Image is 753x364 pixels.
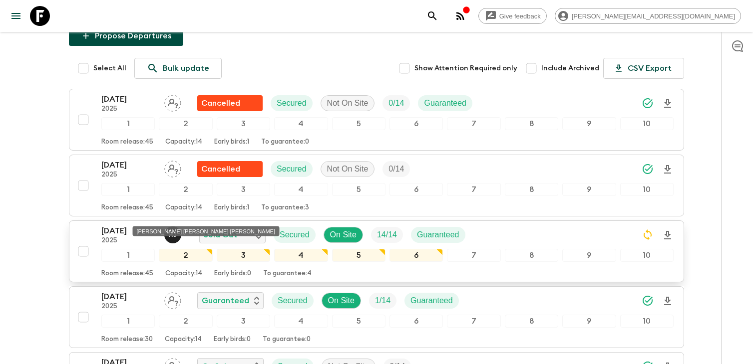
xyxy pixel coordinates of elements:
[642,97,654,109] svg: Synced Successfully
[165,204,202,212] p: Capacity: 14
[332,117,385,130] div: 5
[202,295,249,307] p: Guaranteed
[505,183,558,196] div: 8
[101,117,155,130] div: 1
[165,336,202,344] p: Capacity: 14
[324,227,363,243] div: On Site
[274,315,328,328] div: 4
[505,117,558,130] div: 8
[101,204,153,212] p: Room release: 45
[369,293,396,309] div: Trip Fill
[389,183,443,196] div: 6
[410,295,453,307] p: Guaranteed
[101,138,153,146] p: Room release: 45
[214,270,251,278] p: Early birds: 0
[101,171,156,179] p: 2025
[201,97,240,109] p: Cancelled
[642,295,654,307] svg: Synced Successfully
[541,63,599,73] span: Include Archived
[163,62,209,74] p: Bulk update
[505,249,558,262] div: 8
[101,183,155,196] div: 1
[388,97,404,109] p: 0 / 14
[6,6,26,26] button: menu
[271,95,313,111] div: Secured
[164,98,181,106] span: Assign pack leader
[69,89,684,151] button: [DATE]2025Assign pack leaderFlash Pack cancellationSecuredNot On SiteTrip FillGuaranteed123456789...
[277,97,307,109] p: Secured
[197,95,263,111] div: Flash Pack cancellation
[562,183,616,196] div: 9
[69,26,183,46] button: Propose Departures
[327,97,369,109] p: Not On Site
[164,295,181,303] span: Assign pack leader
[424,97,466,109] p: Guaranteed
[101,237,156,245] p: 2025
[327,163,369,175] p: Not On Site
[566,12,741,20] span: [PERSON_NAME][EMAIL_ADDRESS][DOMAIN_NAME]
[263,336,311,344] p: To guarantee: 0
[101,270,153,278] p: Room release: 45
[214,138,249,146] p: Early birds: 1
[447,249,500,262] div: 7
[134,58,222,79] a: Bulk update
[562,315,616,328] div: 9
[321,95,375,111] div: Not On Site
[159,117,212,130] div: 2
[101,315,155,328] div: 1
[101,105,156,113] p: 2025
[620,117,674,130] div: 10
[101,249,155,262] div: 1
[330,229,357,241] p: On Site
[101,336,153,344] p: Room release: 30
[389,117,443,130] div: 6
[377,229,397,241] p: 14 / 14
[133,226,280,236] div: [PERSON_NAME] [PERSON_NAME] [PERSON_NAME]
[662,229,674,241] svg: Download Onboarding
[505,315,558,328] div: 8
[620,249,674,262] div: 10
[642,229,654,241] svg: Sync Required - Changes detected
[620,315,674,328] div: 10
[101,225,156,237] p: [DATE]
[159,315,212,328] div: 2
[642,163,654,175] svg: Synced Successfully
[101,93,156,105] p: [DATE]
[414,63,517,73] span: Show Attention Required only
[322,293,361,309] div: On Site
[165,270,202,278] p: Capacity: 14
[662,295,674,307] svg: Download Onboarding
[159,183,212,196] div: 2
[332,315,385,328] div: 5
[328,295,355,307] p: On Site
[417,229,459,241] p: Guaranteed
[447,315,500,328] div: 7
[382,95,410,111] div: Trip Fill
[69,155,684,216] button: [DATE]2025Assign pack leaderFlash Pack cancellationSecuredNot On SiteTrip Fill12345678910Room rel...
[217,315,270,328] div: 3
[562,249,616,262] div: 9
[101,159,156,171] p: [DATE]
[69,220,684,282] button: [DATE]2025Hector Juan Vargas Céspedes Sold OutSecuredOn SiteTrip FillGuaranteed12345678910Room re...
[101,303,156,311] p: 2025
[93,63,126,73] span: Select All
[69,286,684,348] button: [DATE]2025Assign pack leaderGuaranteedSecuredOn SiteTrip FillGuaranteed12345678910Room release:30...
[214,336,251,344] p: Early birds: 0
[164,229,183,237] span: Hector Juan Vargas Céspedes
[662,98,674,110] svg: Download Onboarding
[165,138,202,146] p: Capacity: 14
[371,227,403,243] div: Trip Fill
[447,117,500,130] div: 7
[555,8,741,24] div: [PERSON_NAME][EMAIL_ADDRESS][DOMAIN_NAME]
[388,163,404,175] p: 0 / 14
[214,204,249,212] p: Early birds: 1
[562,117,616,130] div: 9
[478,8,547,24] a: Give feedback
[201,163,240,175] p: Cancelled
[332,249,385,262] div: 5
[101,291,156,303] p: [DATE]
[375,295,390,307] p: 1 / 14
[422,6,442,26] button: search adventures
[382,161,410,177] div: Trip Fill
[620,183,674,196] div: 10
